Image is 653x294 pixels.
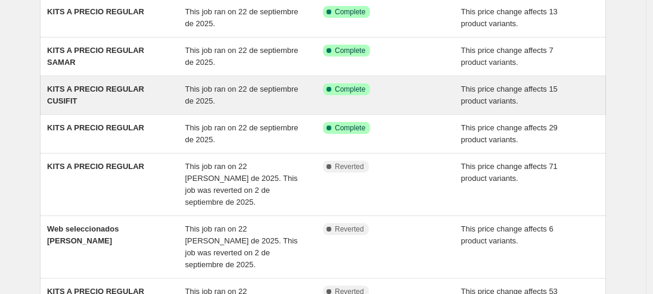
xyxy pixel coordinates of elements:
[335,123,365,133] span: Complete
[335,7,365,17] span: Complete
[461,46,554,67] span: This price change affects 7 product variants.
[461,7,558,28] span: This price change affects 13 product variants.
[185,123,298,144] span: This job ran on 22 de septiembre de 2025.
[47,162,144,171] span: KITS A PRECIO REGULAR
[335,46,365,55] span: Complete
[47,46,144,67] span: KITS A PRECIO REGULAR SAMAR
[335,85,365,94] span: Complete
[185,7,298,28] span: This job ran on 22 de septiembre de 2025.
[461,224,554,245] span: This price change affects 6 product variants.
[47,123,144,132] span: KITS A PRECIO REGULAR
[47,224,119,245] span: Web seleccionados [PERSON_NAME]
[461,85,558,105] span: This price change affects 15 product variants.
[461,162,558,183] span: This price change affects 71 product variants.
[185,162,298,207] span: This job ran on 22 [PERSON_NAME] de 2025. This job was reverted on 2 de septiembre de 2025.
[335,162,364,171] span: Reverted
[47,7,144,16] span: KITS A PRECIO REGULAR
[335,224,364,234] span: Reverted
[47,85,144,105] span: KITS A PRECIO REGULAR CUSIFIT
[185,46,298,67] span: This job ran on 22 de septiembre de 2025.
[185,85,298,105] span: This job ran on 22 de septiembre de 2025.
[461,123,558,144] span: This price change affects 29 product variants.
[185,224,298,269] span: This job ran on 22 [PERSON_NAME] de 2025. This job was reverted on 2 de septiembre de 2025.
